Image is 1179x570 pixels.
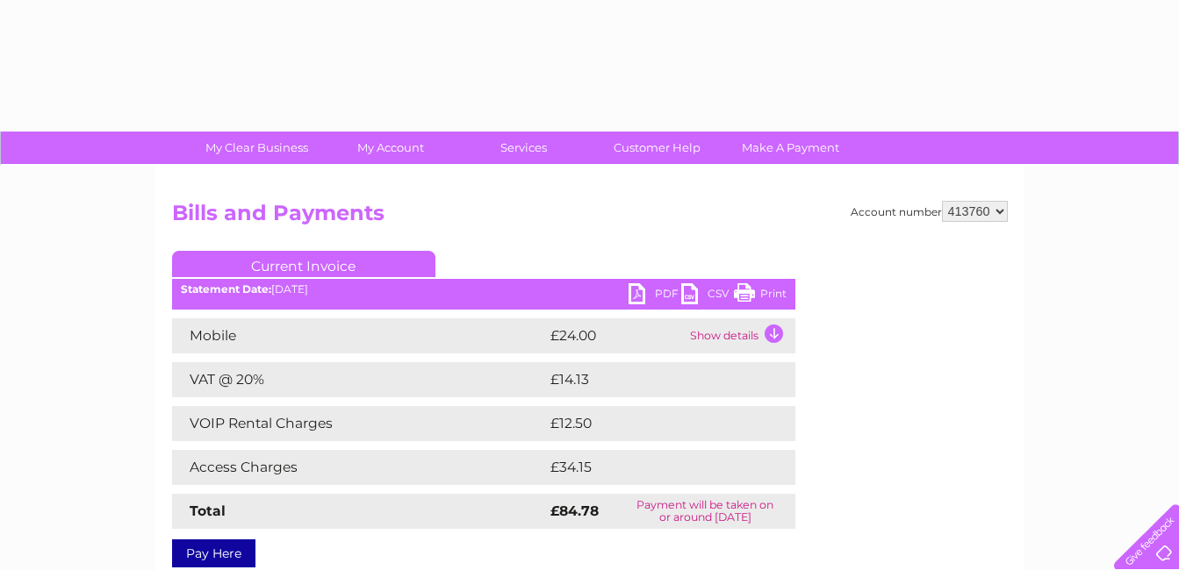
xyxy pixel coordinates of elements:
td: Access Charges [172,450,546,485]
a: Pay Here [172,539,255,567]
div: Account number [851,201,1008,222]
a: CSV [681,283,734,309]
strong: Total [190,502,226,519]
h2: Bills and Payments [172,201,1008,234]
td: £34.15 [546,450,758,485]
td: Show details [686,318,795,353]
strong: £84.78 [550,502,599,519]
a: Print [734,283,787,309]
a: My Account [318,132,463,164]
td: Payment will be taken on or around [DATE] [615,494,794,529]
a: Services [451,132,596,164]
a: Current Invoice [172,251,435,277]
td: VOIP Rental Charges [172,406,546,441]
div: [DATE] [172,283,795,296]
td: £14.13 [546,362,757,397]
a: My Clear Business [184,132,329,164]
a: PDF [629,283,681,309]
td: £24.00 [546,318,686,353]
td: VAT @ 20% [172,362,546,397]
a: Customer Help [585,132,730,164]
b: Statement Date: [181,282,271,296]
td: £12.50 [546,406,758,441]
td: Mobile [172,318,546,353]
a: Make A Payment [718,132,863,164]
